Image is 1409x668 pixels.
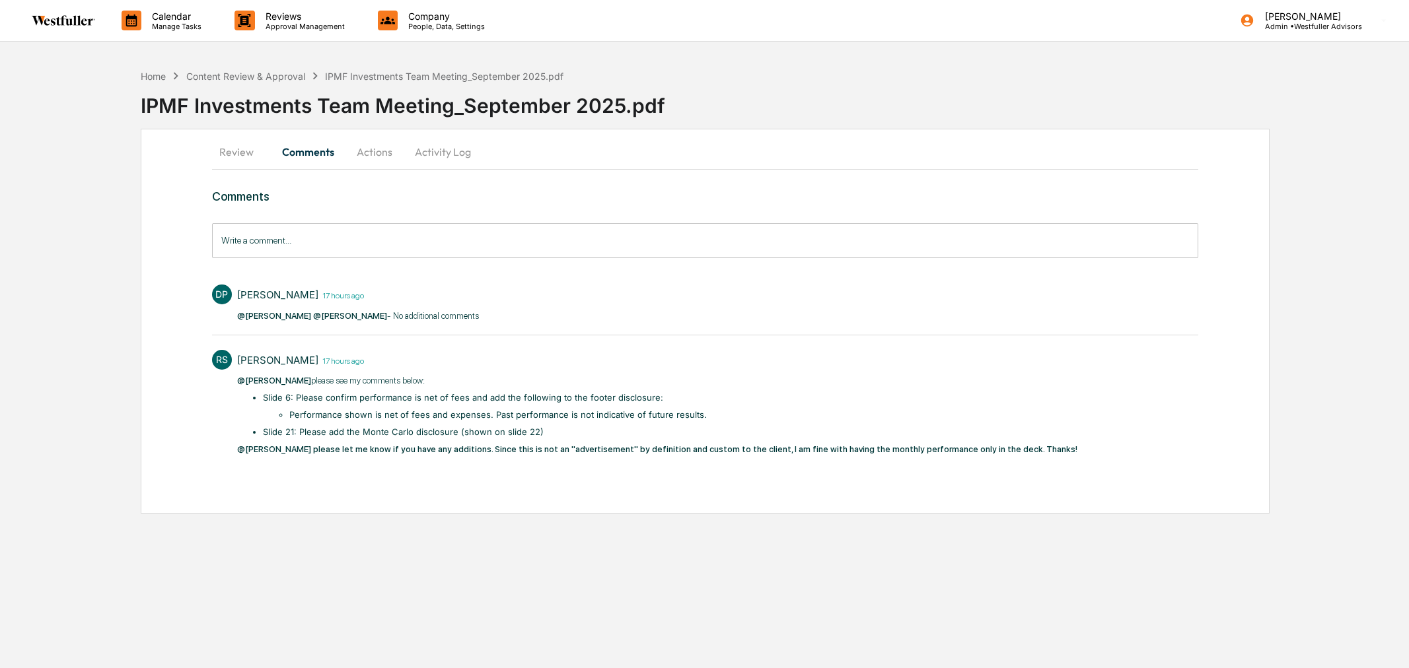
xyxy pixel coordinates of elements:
div: Home [141,71,166,82]
p: Approval Management [255,22,351,31]
div: [PERSON_NAME] [237,288,318,301]
p: Reviews [255,11,351,22]
button: Review [212,136,271,168]
div: DP [212,284,232,304]
div: [PERSON_NAME] [237,354,318,366]
span: @[PERSON_NAME] [237,376,311,385]
p: Admin • Westfuller Advisors [1254,22,1362,31]
span: @[PERSON_NAME] [313,311,387,321]
div: RS [212,350,232,370]
time: Tuesday, September 16, 2025 at 5:50:02 PM EDT [318,354,364,366]
h3: Comments [212,189,1198,203]
p: People, Data, Settings [398,22,491,31]
li: Performance shown is net of fees and expenses. Past performance is not indicative of future results. [289,409,1077,422]
p: Company [398,11,491,22]
p: Calendar [141,11,208,22]
span: @[PERSON_NAME] please let me know if you have any additions. Since this is not an "advertisement"... [237,444,1077,454]
div: IPMF Investments Team Meeting_September 2025.pdf [325,71,563,82]
iframe: Open customer support [1367,624,1402,660]
li: Slide 6: Please confirm performance is net of fees and add the following to the footer disclosure: [263,391,1077,422]
span: @[PERSON_NAME] [237,311,311,321]
button: Comments [271,136,345,168]
div: IPMF Investments Team Meeting_September 2025.pdf [141,83,1409,117]
li: Slide 21​: Please add the Monte Carlo disclosure (shown on slide 22) [263,426,1077,439]
div: Content Review & Approval [186,71,305,82]
img: logo [32,15,95,26]
button: Activity Log [404,136,482,168]
div: secondary tabs example [212,136,1198,168]
p: [PERSON_NAME] [1254,11,1362,22]
time: Tuesday, September 16, 2025 at 5:58:33 PM EDT [318,289,364,300]
button: Actions [345,136,404,168]
p: please see my comments below: [237,374,1077,387]
p: - No additional comments​ [237,310,479,323]
p: Manage Tasks [141,22,208,31]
